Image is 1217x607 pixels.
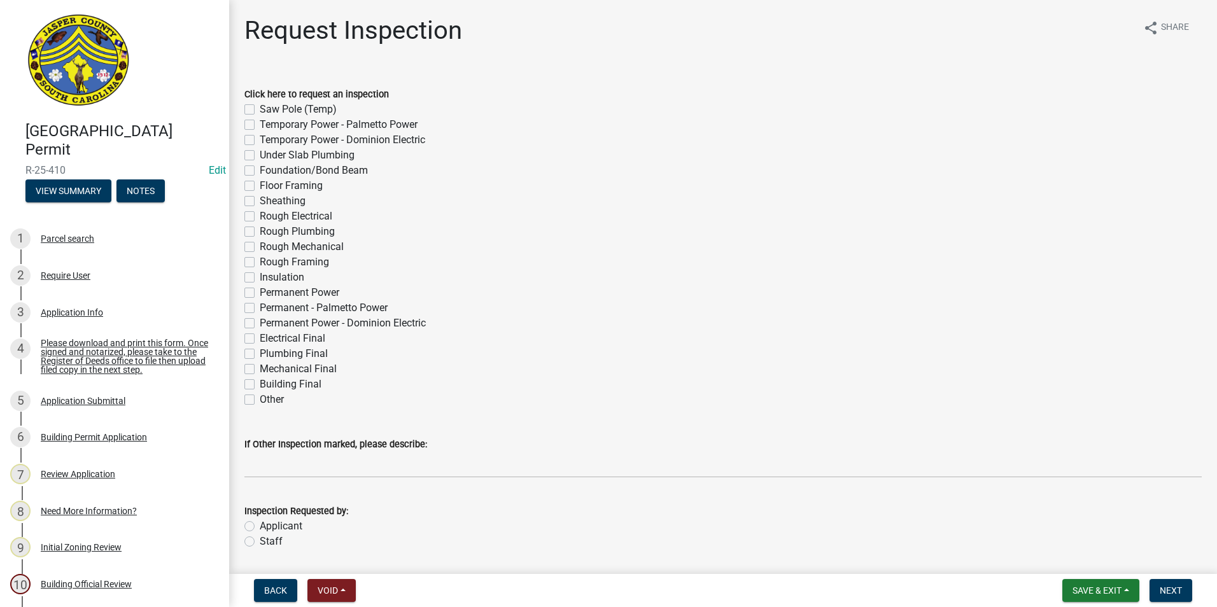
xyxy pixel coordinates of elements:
[1062,579,1139,602] button: Save & Exit
[307,579,356,602] button: Void
[41,506,137,515] div: Need More Information?
[10,574,31,594] div: 10
[209,164,226,176] a: Edit
[260,285,339,300] label: Permanent Power
[10,265,31,286] div: 2
[1160,585,1182,596] span: Next
[41,433,147,442] div: Building Permit Application
[25,122,219,159] h4: [GEOGRAPHIC_DATA] Permit
[41,396,125,405] div: Application Submittal
[41,580,132,589] div: Building Official Review
[25,179,111,202] button: View Summary
[41,308,103,317] div: Application Info
[41,234,94,243] div: Parcel search
[10,464,31,484] div: 7
[25,186,111,197] wm-modal-confirm: Summary
[264,585,287,596] span: Back
[1073,585,1122,596] span: Save & Exit
[260,534,283,549] label: Staff
[10,338,31,359] div: 4
[260,361,337,377] label: Mechanical Final
[25,164,204,176] span: R-25-410
[260,224,335,239] label: Rough Plumbing
[260,270,304,285] label: Insulation
[260,239,344,255] label: Rough Mechanical
[260,132,425,148] label: Temporary Power - Dominion Electric
[260,346,328,361] label: Plumbing Final
[260,102,337,117] label: Saw Pole (Temp)
[260,316,426,331] label: Permanent Power - Dominion Electric
[10,501,31,521] div: 8
[41,338,209,374] div: Please download and print this form. Once signed and notarized, please take to the Register of De...
[116,186,165,197] wm-modal-confirm: Notes
[260,519,302,534] label: Applicant
[260,209,332,224] label: Rough Electrical
[1161,20,1189,36] span: Share
[260,193,306,209] label: Sheathing
[318,585,338,596] span: Void
[41,470,115,478] div: Review Application
[260,331,325,346] label: Electrical Final
[254,579,297,602] button: Back
[1143,20,1158,36] i: share
[244,440,427,449] label: If Other Inspection marked, please describe:
[260,300,388,316] label: Permanent - Palmetto Power
[25,13,132,109] img: Jasper County, South Carolina
[209,164,226,176] wm-modal-confirm: Edit Application Number
[41,271,90,280] div: Require User
[10,228,31,249] div: 1
[260,117,418,132] label: Temporary Power - Palmetto Power
[260,377,321,392] label: Building Final
[41,543,122,552] div: Initial Zoning Review
[10,302,31,323] div: 3
[260,148,355,163] label: Under Slab Plumbing
[260,255,329,270] label: Rough Framing
[244,15,462,46] h1: Request Inspection
[1133,15,1199,40] button: shareShare
[1150,579,1192,602] button: Next
[260,178,323,193] label: Floor Framing
[260,392,284,407] label: Other
[10,391,31,411] div: 5
[260,163,368,178] label: Foundation/Bond Beam
[116,179,165,202] button: Notes
[10,427,31,447] div: 6
[244,90,389,99] label: Click here to request an inspection
[10,537,31,557] div: 9
[244,507,348,516] label: Inspection Requested by:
